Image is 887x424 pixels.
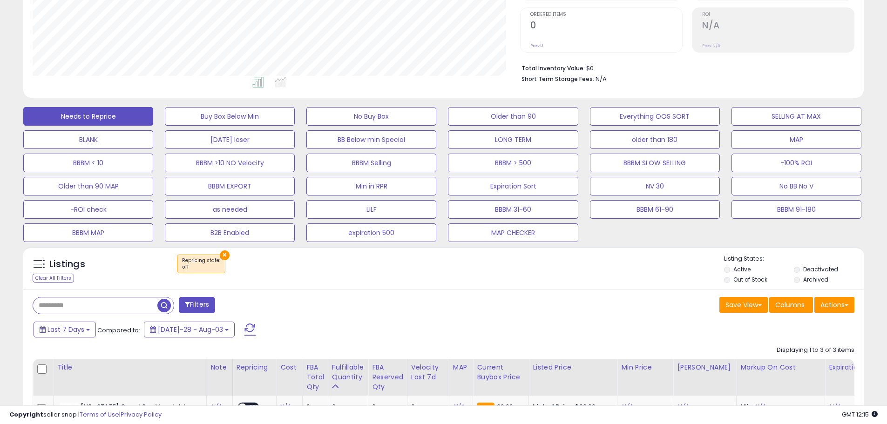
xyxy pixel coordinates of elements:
button: BBBM MAP [23,223,153,242]
b: Total Inventory Value: [521,64,585,72]
button: No Buy Box [306,107,436,126]
button: [DATE] loser [165,130,295,149]
span: N/A [596,74,607,83]
label: Deactivated [803,265,838,273]
button: BBBM 31-60 [448,200,578,219]
button: SELLING AT MAX [731,107,861,126]
span: Repricing state : [182,257,220,271]
button: older than 180 [590,130,720,149]
a: Terms of Use [80,410,119,419]
div: Markup on Cost [740,363,821,372]
div: MAP [453,363,469,372]
button: LONG TERM [448,130,578,149]
button: BBBM 91-180 [731,200,861,219]
span: ROI [702,12,854,17]
div: Displaying 1 to 3 of 3 items [777,346,854,355]
div: Title [57,363,203,372]
div: [PERSON_NAME] [677,363,732,372]
button: BBBM Selling [306,154,436,172]
div: Listed Price [533,363,613,372]
button: BLANK [23,130,153,149]
th: The percentage added to the cost of goods (COGS) that forms the calculator for Min & Max prices. [737,359,825,396]
button: BBBM < 10 [23,154,153,172]
div: off [182,264,220,270]
span: Compared to: [97,326,140,335]
a: Privacy Policy [121,410,162,419]
li: $0 [521,62,847,73]
button: BBBM EXPORT [165,177,295,195]
small: Prev: 0 [530,43,543,48]
div: Min Price [621,363,669,372]
button: Filters [179,297,215,313]
strong: Copyright [9,410,43,419]
div: Velocity Last 7d [411,363,445,382]
button: as needed [165,200,295,219]
button: BB Below min Special [306,130,436,149]
button: expiration 500 [306,223,436,242]
button: Older than 90 [448,107,578,126]
div: FBA Total Qty [306,363,324,392]
h2: 0 [530,20,682,33]
label: Archived [803,276,828,283]
button: No BB No V [731,177,861,195]
button: [DATE]-28 - Aug-03 [144,322,235,337]
button: -ROI check [23,200,153,219]
div: Clear All Filters [33,274,74,283]
label: Out of Stock [733,276,767,283]
button: Everything OOS SORT [590,107,720,126]
small: Prev: N/A [702,43,720,48]
div: Current Buybox Price [477,363,525,382]
span: [DATE]-28 - Aug-03 [158,325,223,334]
button: MAP CHECKER [448,223,578,242]
span: Last 7 Days [47,325,84,334]
button: B2B Enabled [165,223,295,242]
div: Fulfillable Quantity [332,363,364,382]
button: BBBM SLOW SELLING [590,154,720,172]
button: Expiration Sort [448,177,578,195]
span: 2025-08-11 12:15 GMT [842,410,878,419]
button: Actions [814,297,854,313]
button: BBBM > 500 [448,154,578,172]
button: BBBM >10 NO Velocity [165,154,295,172]
button: -100% ROI [731,154,861,172]
button: Needs to Reprice [23,107,153,126]
button: NV 30 [590,177,720,195]
p: Listing States: [724,255,864,263]
button: LILF [306,200,436,219]
div: seller snap | | [9,411,162,419]
span: Ordered Items [530,12,682,17]
b: Short Term Storage Fees: [521,75,594,83]
div: Expiration Date [829,363,882,372]
h2: N/A [702,20,854,33]
button: Min in RPR [306,177,436,195]
button: Save View [719,297,768,313]
button: Older than 90 MAP [23,177,153,195]
button: Buy Box Below Min [165,107,295,126]
div: FBA Reserved Qty [372,363,403,392]
div: Cost [280,363,298,372]
button: Columns [769,297,813,313]
h5: Listings [49,258,85,271]
span: Columns [775,300,805,310]
th: CSV column name: cust_attr_2_Expiration Date [825,359,887,396]
div: Repricing [237,363,272,372]
button: BBBM 61-90 [590,200,720,219]
button: Last 7 Days [34,322,96,337]
button: × [220,250,230,260]
label: Active [733,265,751,273]
button: MAP [731,130,861,149]
div: Note [210,363,229,372]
